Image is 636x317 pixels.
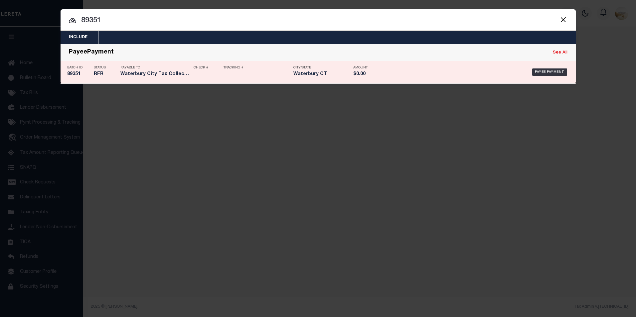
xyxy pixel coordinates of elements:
h5: RFR [94,71,117,77]
p: Batch ID [67,66,90,70]
p: Payable To [120,66,190,70]
p: Amount [353,66,383,70]
p: Status [94,66,117,70]
button: Include [61,31,96,44]
h5: Waterbury City Tax Collector [120,71,190,77]
a: See All [553,51,567,55]
h5: Waterbury CT [293,71,350,77]
p: City/State [293,66,350,70]
div: PayeePayment [69,49,114,56]
p: Tracking # [224,66,290,70]
h5: 89351 [67,71,90,77]
div: Payee Payment [532,68,567,76]
button: Close [559,15,568,24]
p: Check # [194,66,220,70]
input: Start typing... [61,15,576,27]
h5: $0.00 [353,71,383,77]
